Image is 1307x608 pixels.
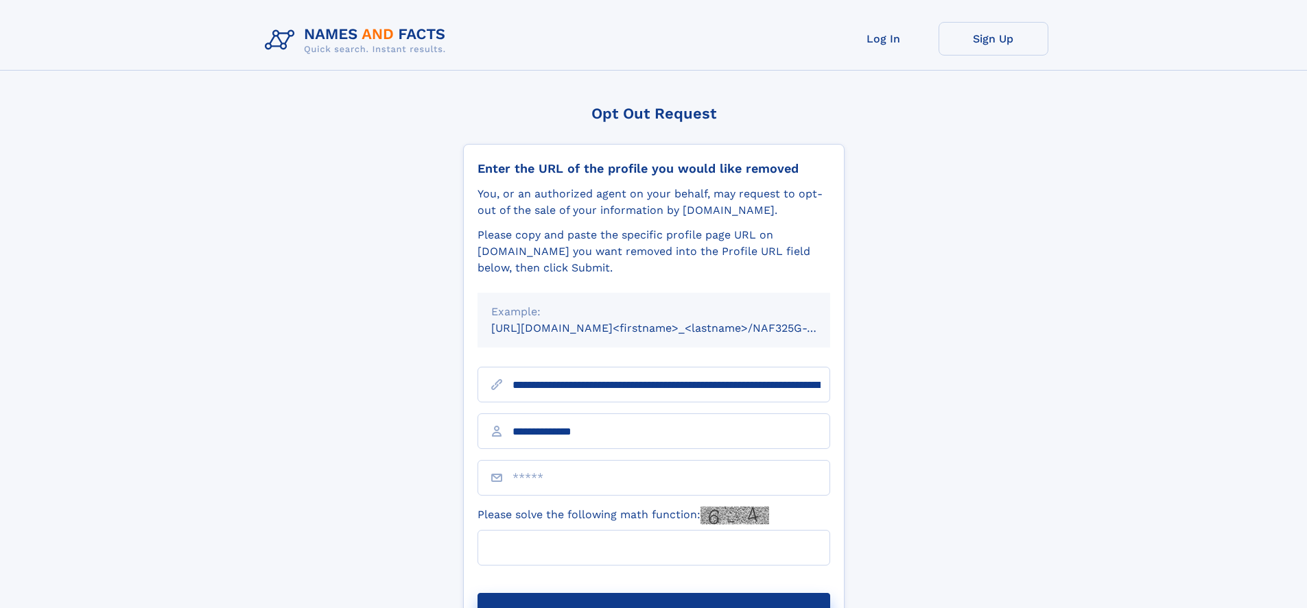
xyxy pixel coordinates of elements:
small: [URL][DOMAIN_NAME]<firstname>_<lastname>/NAF325G-xxxxxxxx [491,321,856,335]
label: Please solve the following math function: [478,507,769,524]
div: Enter the URL of the profile you would like removed [478,161,830,176]
div: You, or an authorized agent on your behalf, may request to opt-out of the sale of your informatio... [478,186,830,219]
div: Example: [491,304,816,320]
div: Opt Out Request [463,105,845,122]
img: Logo Names and Facts [259,22,457,59]
div: Please copy and paste the specific profile page URL on [DOMAIN_NAME] you want removed into the Pr... [478,227,830,276]
a: Sign Up [939,22,1048,56]
a: Log In [829,22,939,56]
